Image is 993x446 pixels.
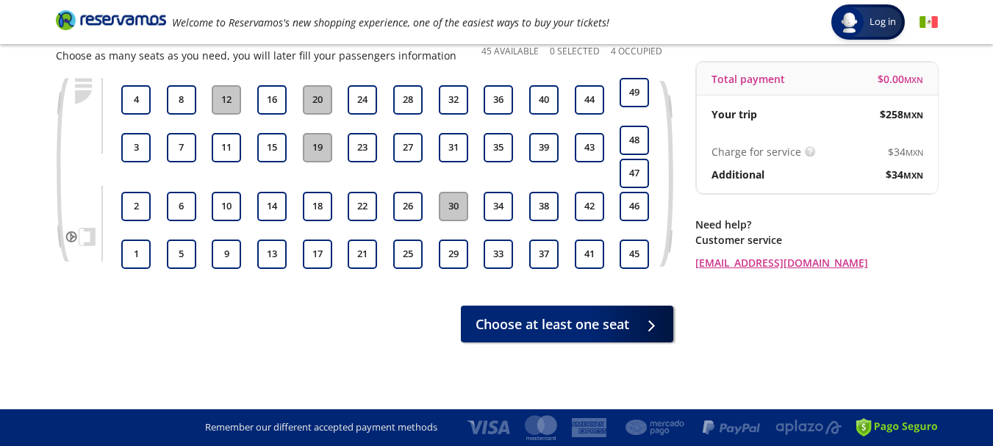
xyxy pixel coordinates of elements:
button: 25 [393,240,423,269]
button: 15 [257,133,287,162]
button: Choose at least one seat [461,306,673,342]
span: Choose at least one seat [476,314,629,334]
button: 47 [620,159,649,188]
button: 29 [439,240,468,269]
button: 35 [484,133,513,162]
button: 42 [575,192,604,221]
button: 2 [121,192,151,221]
button: 26 [393,192,423,221]
button: 20 [303,85,332,115]
button: 10 [212,192,241,221]
button: 11 [212,133,241,162]
small: MXN [903,170,923,181]
p: 0 Selected [550,45,600,58]
small: MXN [906,147,923,158]
button: 4 [121,85,151,115]
button: 22 [348,192,377,221]
button: 3 [121,133,151,162]
p: Need help? [695,217,938,232]
span: $ 258 [880,107,923,122]
button: Español [919,13,938,32]
button: 39 [529,133,559,162]
button: 5 [167,240,196,269]
button: 41 [575,240,604,269]
button: 17 [303,240,332,269]
p: 45 Available [481,45,539,58]
button: 1 [121,240,151,269]
button: 45 [620,240,649,269]
button: 6 [167,192,196,221]
button: 16 [257,85,287,115]
button: 14 [257,192,287,221]
button: 40 [529,85,559,115]
em: Welcome to Reservamos's new shopping experience, one of the easiest ways to buy your tickets! [172,15,609,29]
small: MXN [903,109,923,121]
button: 48 [620,126,649,155]
button: 32 [439,85,468,115]
button: 21 [348,240,377,269]
button: 36 [484,85,513,115]
button: 49 [620,78,649,107]
button: 27 [393,133,423,162]
span: $ 0.00 [878,71,923,87]
p: Customer service [695,232,938,248]
p: Your trip [711,107,757,122]
button: 7 [167,133,196,162]
button: 8 [167,85,196,115]
small: MXN [904,74,923,85]
button: 46 [620,192,649,221]
button: 37 [529,240,559,269]
p: Remember our different accepted payment methods [205,420,437,435]
a: Brand Logo [56,9,166,35]
button: 34 [484,192,513,221]
span: $ 34 [888,144,923,159]
span: $ 34 [886,167,923,182]
p: 4 Occupied [611,45,662,58]
button: 28 [393,85,423,115]
button: 12 [212,85,241,115]
p: Charge for service [711,144,801,159]
p: Total payment [711,71,785,87]
p: Additional [711,167,764,182]
i: Brand Logo [56,9,166,31]
span: Log in [864,15,902,29]
button: 24 [348,85,377,115]
button: 44 [575,85,604,115]
button: 13 [257,240,287,269]
button: 19 [303,133,332,162]
button: 18 [303,192,332,221]
button: 33 [484,240,513,269]
button: 31 [439,133,468,162]
a: [EMAIL_ADDRESS][DOMAIN_NAME] [695,255,938,270]
button: 43 [575,133,604,162]
button: 23 [348,133,377,162]
button: 38 [529,192,559,221]
button: 30 [439,192,468,221]
button: 9 [212,240,241,269]
p: Choose as many seats as you need, you will later fill your passengers information [56,48,456,63]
